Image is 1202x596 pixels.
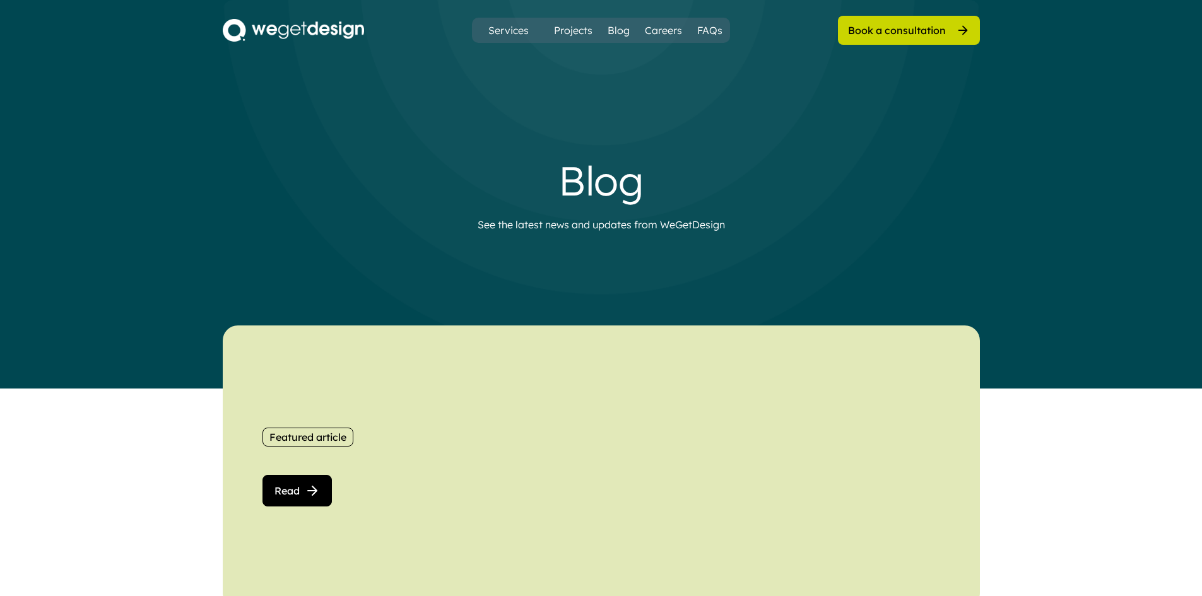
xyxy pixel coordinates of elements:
[478,217,725,232] div: See the latest news and updates from WeGetDesign
[584,348,940,585] img: yH5BAEAAAAALAAAAAABAAEAAAIBRAA7
[645,23,682,38] a: Careers
[697,23,722,38] a: FAQs
[349,156,854,205] div: Blog
[848,23,946,37] div: Book a consultation
[608,23,630,38] a: Blog
[262,428,353,447] button: Featured article
[274,486,300,496] span: Read
[483,25,534,35] div: Services
[262,475,332,506] button: Read
[554,23,592,38] a: Projects
[223,19,364,42] img: 4b569577-11d7-4442-95fc-ebbb524e5eb8.png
